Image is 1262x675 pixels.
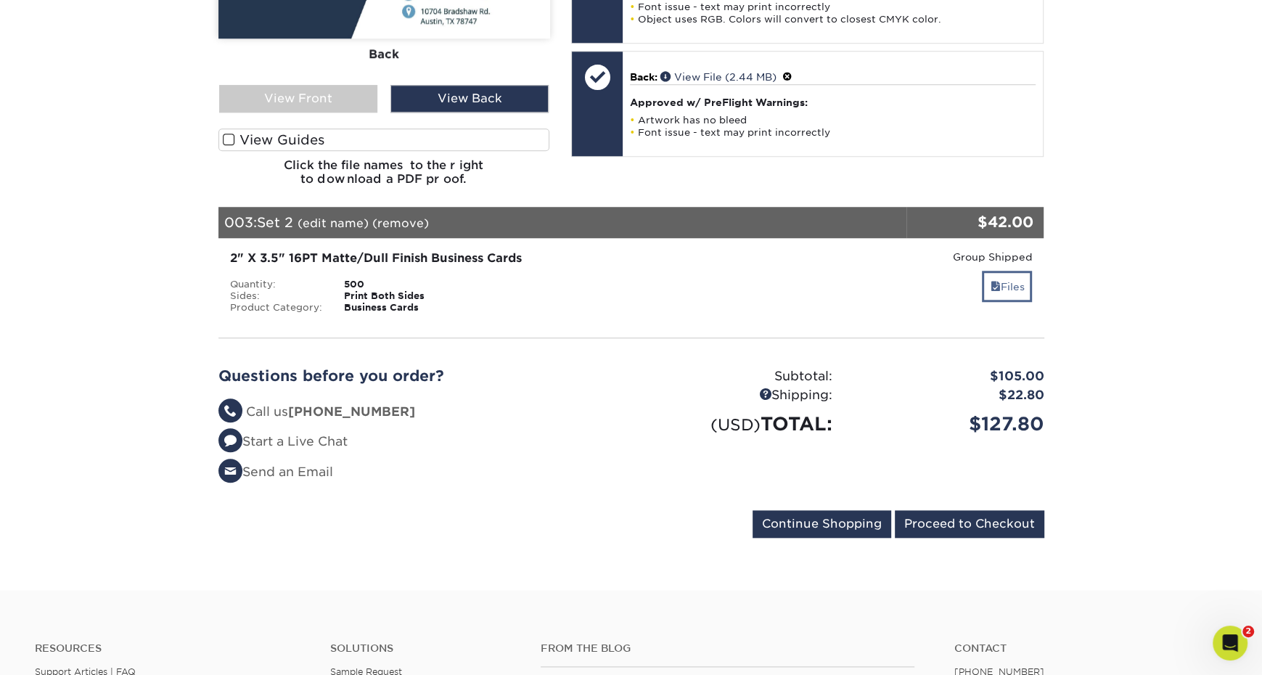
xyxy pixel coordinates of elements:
div: Product Category: [219,302,334,314]
li: Call us [218,403,620,422]
h4: From the Blog [541,642,914,655]
li: Object uses RGB. Colors will convert to closest CMYK color. [630,13,1036,25]
div: Quantity: [219,279,334,290]
div: View Back [390,85,549,112]
span: 2 [1242,626,1254,637]
div: Print Both Sides [333,290,493,302]
strong: [PHONE_NUMBER] [288,404,415,419]
div: View Front [219,85,377,112]
li: Font issue - text may print incorrectly [630,126,1036,139]
div: $42.00 [906,211,1033,233]
a: Send an Email [218,465,333,479]
div: 2" X 3.5" 16PT Matte/Dull Finish Business Cards [230,250,758,267]
h2: Questions before you order? [218,367,620,385]
a: View File (2.44 MB) [660,71,777,83]
a: Files [982,271,1032,302]
h6: Click the file names to the right to download a PDF proof. [218,158,550,197]
li: Font issue - text may print incorrectly [630,1,1036,13]
a: Start a Live Chat [218,434,348,449]
a: Contact [954,642,1227,655]
a: (edit name) [298,216,369,230]
div: Subtotal: [631,367,843,386]
div: Business Cards [333,302,493,314]
div: 003: [218,207,906,239]
div: Back [218,38,550,70]
h4: Solutions [330,642,519,655]
div: $127.80 [843,410,1055,438]
div: $105.00 [843,367,1055,386]
div: 500 [333,279,493,290]
div: $22.80 [843,386,1055,405]
div: Shipping: [631,386,843,405]
span: Set 2 [257,214,293,230]
span: Back: [630,71,657,83]
h4: Resources [35,642,308,655]
small: (USD) [710,415,761,434]
h4: Approved w/ PreFlight Warnings: [630,97,1036,108]
input: Proceed to Checkout [895,510,1044,538]
iframe: Intercom live chat [1213,626,1247,660]
label: View Guides [218,128,550,151]
div: TOTAL: [631,410,843,438]
div: Sides: [219,290,334,302]
div: Group Shipped [779,250,1033,264]
a: (remove) [372,216,429,230]
li: Artwork has no bleed [630,114,1036,126]
span: files [990,281,1000,292]
input: Continue Shopping [753,510,891,538]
